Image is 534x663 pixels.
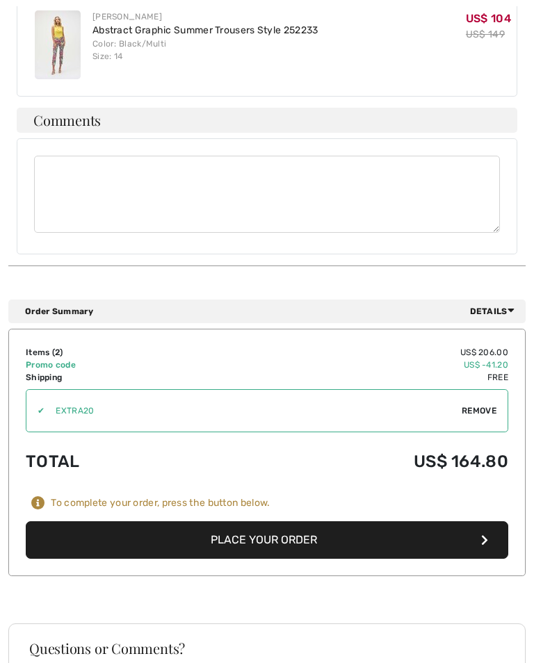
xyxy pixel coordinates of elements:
div: To complete your order, press the button below. [51,498,270,510]
a: Abstract Graphic Summer Trousers Style 252233 [92,25,318,37]
td: Promo code [26,359,201,372]
td: Free [201,372,508,384]
span: US$ 104 [466,13,511,26]
h4: Comments [17,108,517,133]
s: US$ 149 [466,29,505,41]
span: 2 [55,348,60,358]
span: Remove [462,405,496,418]
td: US$ -41.20 [201,359,508,372]
td: Shipping [26,372,201,384]
td: Total [26,439,201,486]
textarea: Comments [34,156,500,234]
div: ✔ [26,405,44,418]
h3: Questions or Comments? [29,642,505,656]
div: Color: Black/Multi Size: 14 [92,38,318,63]
td: US$ 164.80 [201,439,508,486]
button: Place Your Order [26,522,508,559]
div: Order Summary [25,306,520,318]
td: US$ 206.00 [201,347,508,359]
img: Abstract Graphic Summer Trousers Style 252233 [35,11,81,80]
div: [PERSON_NAME] [92,11,318,24]
span: Details [470,306,520,318]
td: Items ( ) [26,347,201,359]
input: Promo code [44,391,462,432]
